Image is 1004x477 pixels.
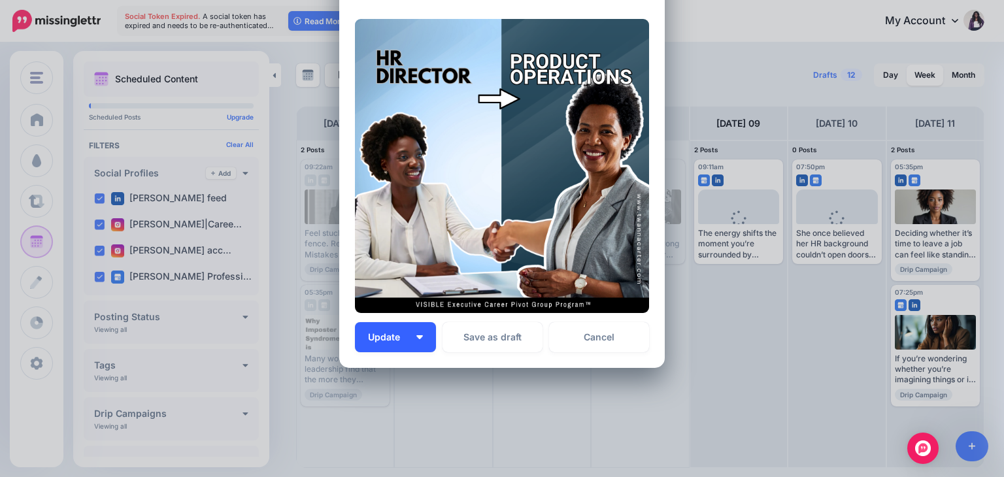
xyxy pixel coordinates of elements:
a: Cancel [549,322,649,352]
div: Open Intercom Messenger [907,433,939,464]
button: Update [355,322,436,352]
img: arrow-down-white.png [416,335,423,339]
span: Update [368,333,410,342]
img: VO1D5OSV26OY11OC47IXRON97OVC1B9L.png [355,19,649,313]
button: Save as draft [443,322,543,352]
